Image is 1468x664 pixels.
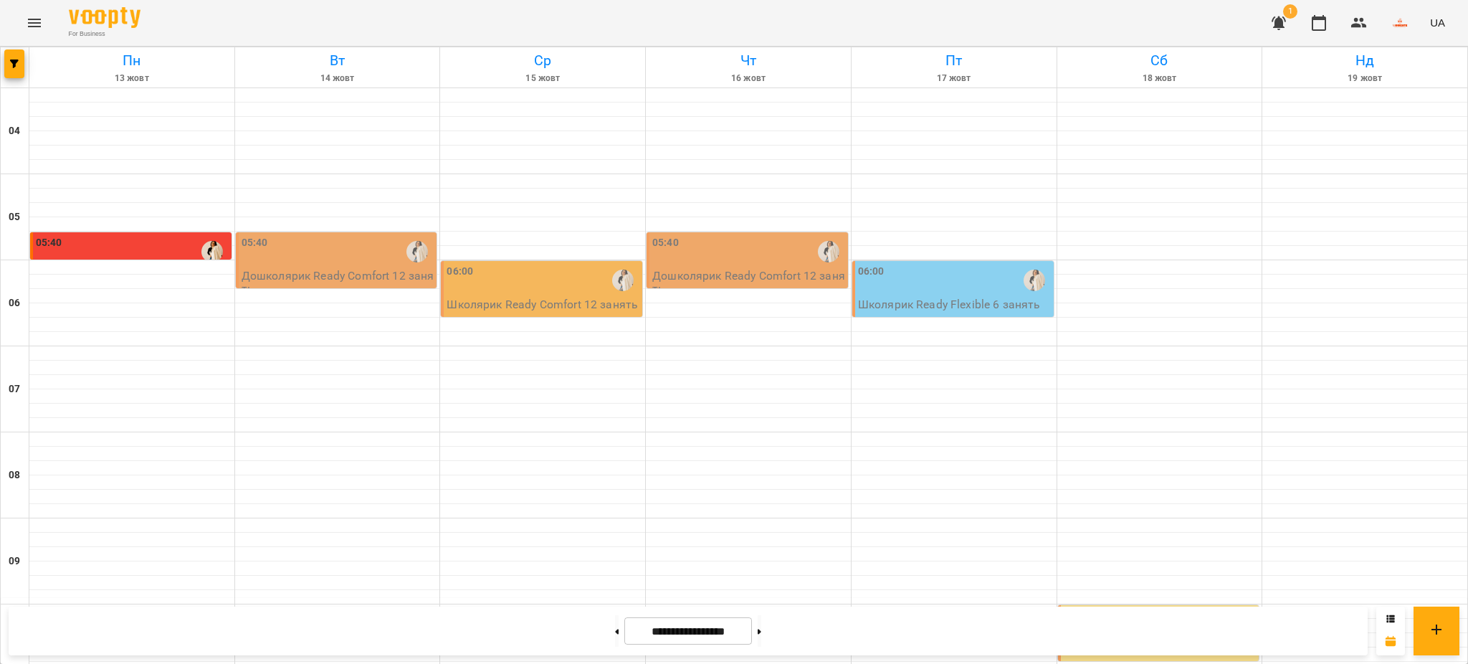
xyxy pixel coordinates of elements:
img: Катя Долейко [406,241,428,262]
h6: 19 жовт [1264,72,1465,85]
h6: Пн [32,49,232,72]
h6: Сб [1059,49,1260,72]
img: Катя Долейко [818,241,839,262]
p: Школярик Ready Flexible 6 занять [858,298,1041,310]
button: UA [1424,9,1451,36]
h6: Чт [648,49,849,72]
label: 06:00 [447,264,473,280]
h6: 14 жовт [237,72,438,85]
img: 86f377443daa486b3a215227427d088a.png [1390,13,1410,33]
h6: 04 [9,123,20,139]
p: Дошколярик Ready Comfort 12 занять [242,270,434,295]
img: Катя Долейко [201,241,223,262]
h6: 13 жовт [32,72,232,85]
h6: 08 [9,468,20,483]
h6: 15 жовт [442,72,643,85]
img: Voopty Logo [69,7,140,28]
h6: Пт [854,49,1054,72]
label: 05:40 [36,235,62,251]
img: Катя Долейко [1024,270,1045,291]
h6: 06 [9,295,20,311]
h6: 18 жовт [1059,72,1260,85]
span: For Business [69,29,140,39]
label: 05:40 [652,235,679,251]
h6: 05 [9,209,20,225]
p: Школярик Ready Comfort 12 занять [447,298,638,310]
span: UA [1430,15,1445,30]
h6: Вт [237,49,438,72]
h6: Ср [442,49,643,72]
p: Дошколярик Ready Comfort 12 занять [652,270,845,295]
img: Катя Долейко [612,270,634,291]
h6: 16 жовт [648,72,849,85]
button: Menu [17,6,52,40]
h6: 17 жовт [854,72,1054,85]
h6: 07 [9,381,20,397]
h6: Нд [1264,49,1465,72]
label: 06:00 [858,264,885,280]
label: 05:40 [242,235,268,251]
h6: 09 [9,554,20,569]
span: 1 [1283,4,1297,19]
